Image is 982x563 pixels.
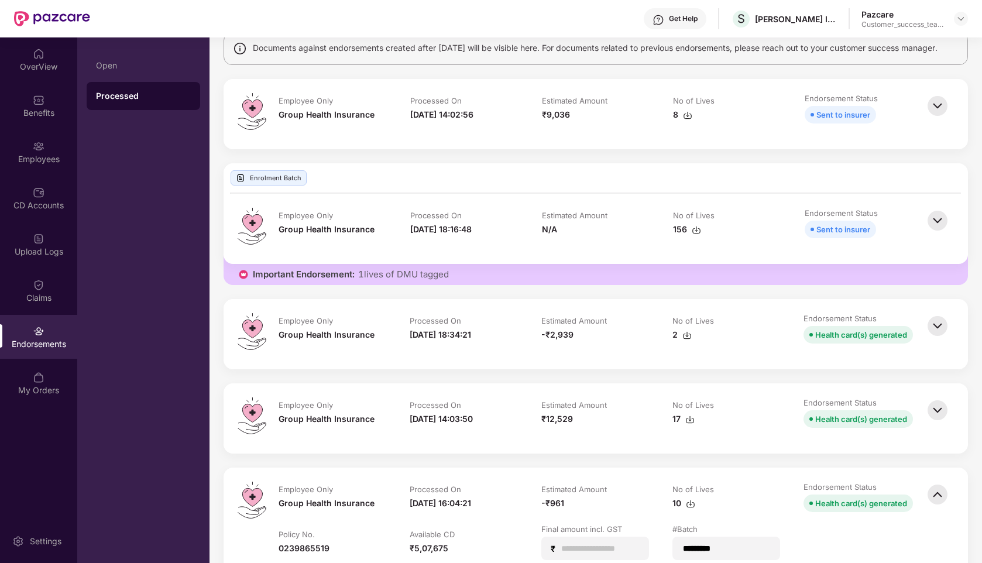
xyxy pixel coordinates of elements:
[33,140,44,152] img: svg+xml;base64,PHN2ZyBpZD0iRW1wbG95ZWVzIiB4bWxucz0iaHR0cDovL3d3dy53My5vcmcvMjAwMC9zdmciIHdpZHRoPS...
[279,223,375,236] div: Group Health Insurance
[804,482,877,492] div: Endorsement Status
[541,315,607,326] div: Estimated Amount
[33,94,44,106] img: svg+xml;base64,PHN2ZyBpZD0iQmVuZWZpdHMiIHhtbG5zPSJodHRwOi8vd3d3LnczLm9yZy8yMDAwL3N2ZyIgd2lkdGg9Ij...
[672,497,695,510] div: 10
[672,484,714,495] div: No of Lives
[815,497,907,510] div: Health card(s) generated
[925,208,950,234] img: svg+xml;base64,PHN2ZyBpZD0iQmFjay0zMngzMiIgeG1sbnM9Imh0dHA6Ly93d3cudzMub3JnLzIwMDAvc3ZnIiB3aWR0aD...
[26,535,65,547] div: Settings
[672,413,695,425] div: 17
[279,210,333,221] div: Employee Only
[279,315,333,326] div: Employee Only
[542,210,607,221] div: Estimated Amount
[33,372,44,383] img: svg+xml;base64,PHN2ZyBpZD0iTXlfT3JkZXJzIiBkYXRhLW5hbWU9Ik15IE9yZGVycyIgeG1sbnM9Imh0dHA6Ly93d3cudz...
[279,328,375,341] div: Group Health Insurance
[816,223,870,236] div: Sent to insurer
[33,233,44,245] img: svg+xml;base64,PHN2ZyBpZD0iVXBsb2FkX0xvZ3MiIGRhdGEtbmFtZT0iVXBsb2FkIExvZ3MiIHhtbG5zPSJodHRwOi8vd3...
[253,42,938,54] span: Documents against endorsements created after [DATE] will be visible here. For documents related t...
[925,482,950,507] img: svg+xml;base64,PHN2ZyBpZD0iQmFjay0zMngzMiIgeG1sbnM9Imh0dHA6Ly93d3cudzMub3JnLzIwMDAvc3ZnIiB3aWR0aD...
[233,42,247,56] img: svg+xml;base64,PHN2ZyBpZD0iSW5mbyIgeG1sbnM9Imh0dHA6Ly93d3cudzMub3JnLzIwMDAvc3ZnIiB3aWR0aD0iMTQiIG...
[804,397,877,408] div: Endorsement Status
[410,484,461,495] div: Processed On
[861,9,943,20] div: Pazcare
[96,90,191,102] div: Processed
[14,11,90,26] img: New Pazcare Logo
[805,208,878,218] div: Endorsement Status
[672,328,692,341] div: 2
[673,95,715,106] div: No of Lives
[673,210,715,221] div: No of Lives
[669,14,698,23] div: Get Help
[410,210,462,221] div: Processed On
[542,108,570,121] div: ₹9,036
[541,328,574,341] div: -₹2,939
[238,482,266,519] img: svg+xml;base64,PHN2ZyB4bWxucz0iaHR0cDovL3d3dy53My5vcmcvMjAwMC9zdmciIHdpZHRoPSI0OS4zMiIgaGVpZ2h0PS...
[682,331,692,340] img: svg+xml;base64,PHN2ZyBpZD0iRG93bmxvYWQtMzJ4MzIiIHhtbG5zPSJodHRwOi8vd3d3LnczLm9yZy8yMDAwL3N2ZyIgd2...
[410,95,462,106] div: Processed On
[358,269,449,280] span: 1 lives of DMU tagged
[279,95,333,106] div: Employee Only
[410,223,472,236] div: [DATE] 18:16:48
[804,313,877,324] div: Endorsement Status
[238,93,266,130] img: svg+xml;base64,PHN2ZyB4bWxucz0iaHR0cDovL3d3dy53My5vcmcvMjAwMC9zdmciIHdpZHRoPSI0OS4zMiIgaGVpZ2h0PS...
[279,497,375,510] div: Group Health Insurance
[410,529,455,540] div: Available CD
[541,413,573,425] div: ₹12,529
[238,397,266,434] img: svg+xml;base64,PHN2ZyB4bWxucz0iaHR0cDovL3d3dy53My5vcmcvMjAwMC9zdmciIHdpZHRoPSI0OS4zMiIgaGVpZ2h0PS...
[672,400,714,410] div: No of Lives
[653,14,664,26] img: svg+xml;base64,PHN2ZyBpZD0iSGVscC0zMngzMiIgeG1sbnM9Imh0dHA6Ly93d3cudzMub3JnLzIwMDAvc3ZnIiB3aWR0aD...
[673,108,692,121] div: 8
[279,542,329,555] div: 0239865519
[755,13,837,25] div: [PERSON_NAME] INOTEC LIMITED
[737,12,745,26] span: S
[279,413,375,425] div: Group Health Insurance
[685,415,695,424] img: svg+xml;base64,PHN2ZyBpZD0iRG93bmxvYWQtMzJ4MzIiIHhtbG5zPSJodHRwOi8vd3d3LnczLm9yZy8yMDAwL3N2ZyIgd2...
[551,543,560,554] span: ₹
[12,535,24,547] img: svg+xml;base64,PHN2ZyBpZD0iU2V0dGluZy0yMHgyMCIgeG1sbnM9Imh0dHA6Ly93d3cudzMub3JnLzIwMDAvc3ZnIiB3aW...
[279,108,375,121] div: Group Health Insurance
[861,20,943,29] div: Customer_success_team_lead
[410,400,461,410] div: Processed On
[253,269,355,280] span: Important Endorsement:
[815,328,907,341] div: Health card(s) generated
[410,328,471,341] div: [DATE] 18:34:21
[33,187,44,198] img: svg+xml;base64,PHN2ZyBpZD0iQ0RfQWNjb3VudHMiIGRhdGEtbmFtZT0iQ0QgQWNjb3VudHMiIHhtbG5zPSJodHRwOi8vd3...
[683,111,692,120] img: svg+xml;base64,PHN2ZyBpZD0iRG93bmxvYWQtMzJ4MzIiIHhtbG5zPSJodHRwOi8vd3d3LnczLm9yZy8yMDAwL3N2ZyIgd2...
[541,400,607,410] div: Estimated Amount
[410,413,473,425] div: [DATE] 14:03:50
[410,315,461,326] div: Processed On
[816,108,870,121] div: Sent to insurer
[541,484,607,495] div: Estimated Amount
[686,499,695,509] img: svg+xml;base64,PHN2ZyBpZD0iRG93bmxvYWQtMzJ4MzIiIHhtbG5zPSJodHRwOi8vd3d3LnczLm9yZy8yMDAwL3N2ZyIgd2...
[279,529,315,540] div: Policy No.
[672,524,698,534] div: #Batch
[925,93,950,119] img: svg+xml;base64,PHN2ZyBpZD0iQmFjay0zMngzMiIgeG1sbnM9Imh0dHA6Ly93d3cudzMub3JnLzIwMDAvc3ZnIiB3aWR0aD...
[33,48,44,60] img: svg+xml;base64,PHN2ZyBpZD0iSG9tZSIgeG1sbnM9Imh0dHA6Ly93d3cudzMub3JnLzIwMDAvc3ZnIiB3aWR0aD0iMjAiIG...
[279,400,333,410] div: Employee Only
[238,313,266,350] img: svg+xml;base64,PHN2ZyB4bWxucz0iaHR0cDovL3d3dy53My5vcmcvMjAwMC9zdmciIHdpZHRoPSI0OS4zMiIgaGVpZ2h0PS...
[33,325,44,337] img: svg+xml;base64,PHN2ZyBpZD0iRW5kb3JzZW1lbnRzIiB4bWxucz0iaHR0cDovL3d3dy53My5vcmcvMjAwMC9zdmciIHdpZH...
[692,225,701,235] img: svg+xml;base64,PHN2ZyBpZD0iRG93bmxvYWQtMzJ4MzIiIHhtbG5zPSJodHRwOi8vd3d3LnczLm9yZy8yMDAwL3N2ZyIgd2...
[542,95,607,106] div: Estimated Amount
[956,14,966,23] img: svg+xml;base64,PHN2ZyBpZD0iRHJvcGRvd24tMzJ4MzIiIHhtbG5zPSJodHRwOi8vd3d3LnczLm9yZy8yMDAwL3N2ZyIgd2...
[542,223,557,236] div: N/A
[410,108,473,121] div: [DATE] 14:02:56
[541,524,622,534] div: Final amount incl. GST
[925,313,950,339] img: svg+xml;base64,PHN2ZyBpZD0iQmFjay0zMngzMiIgeG1sbnM9Imh0dHA6Ly93d3cudzMub3JnLzIwMDAvc3ZnIiB3aWR0aD...
[815,413,907,425] div: Health card(s) generated
[672,315,714,326] div: No of Lives
[925,397,950,423] img: svg+xml;base64,PHN2ZyBpZD0iQmFjay0zMngzMiIgeG1sbnM9Imh0dHA6Ly93d3cudzMub3JnLzIwMDAvc3ZnIiB3aWR0aD...
[96,61,191,70] div: Open
[238,269,249,280] img: icon
[410,497,471,510] div: [DATE] 16:04:21
[236,173,245,183] img: svg+xml;base64,PHN2ZyBpZD0iVXBsb2FkX0xvZ3MiIGRhdGEtbmFtZT0iVXBsb2FkIExvZ3MiIHhtbG5zPSJodHRwOi8vd3...
[410,542,448,555] div: ₹5,07,675
[541,497,564,510] div: -₹961
[33,279,44,291] img: svg+xml;base64,PHN2ZyBpZD0iQ2xhaW0iIHhtbG5zPSJodHRwOi8vd3d3LnczLm9yZy8yMDAwL3N2ZyIgd2lkdGg9IjIwIi...
[231,170,307,186] div: Enrolment Batch
[279,484,333,495] div: Employee Only
[805,93,878,104] div: Endorsement Status
[238,208,266,245] img: svg+xml;base64,PHN2ZyB4bWxucz0iaHR0cDovL3d3dy53My5vcmcvMjAwMC9zdmciIHdpZHRoPSI0OS4zMiIgaGVpZ2h0PS...
[673,223,701,236] div: 156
